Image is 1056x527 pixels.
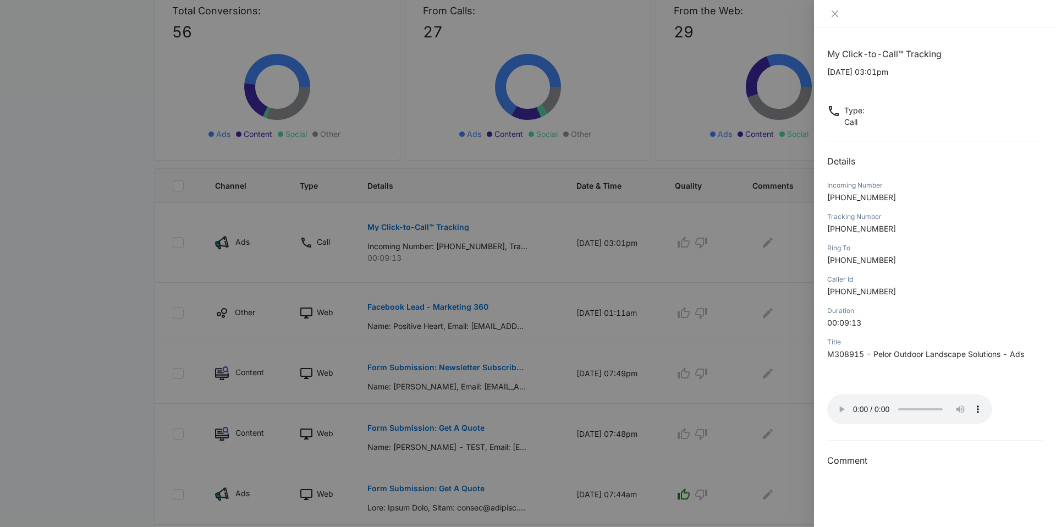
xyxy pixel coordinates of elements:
[827,337,1043,347] div: Title
[827,66,1043,78] p: [DATE] 03:01pm
[827,454,1043,467] h3: Comment
[827,212,1043,222] div: Tracking Number
[827,47,1043,61] h1: My Click-to-Call™ Tracking
[831,9,839,18] span: close
[827,255,896,265] span: [PHONE_NUMBER]
[827,318,861,327] span: 00:09:13
[827,287,896,296] span: [PHONE_NUMBER]
[844,116,865,128] p: Call
[827,193,896,202] span: [PHONE_NUMBER]
[844,105,865,116] p: Type :
[827,180,1043,190] div: Incoming Number
[827,243,1043,253] div: Ring To
[827,306,1043,316] div: Duration
[827,349,1024,359] span: M308915 - Pelor Outdoor Landscape Solutions - Ads
[827,9,843,19] button: Close
[827,155,1043,168] h2: Details
[827,275,1043,284] div: Caller Id
[827,394,992,424] audio: Your browser does not support the audio tag.
[827,224,896,233] span: [PHONE_NUMBER]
